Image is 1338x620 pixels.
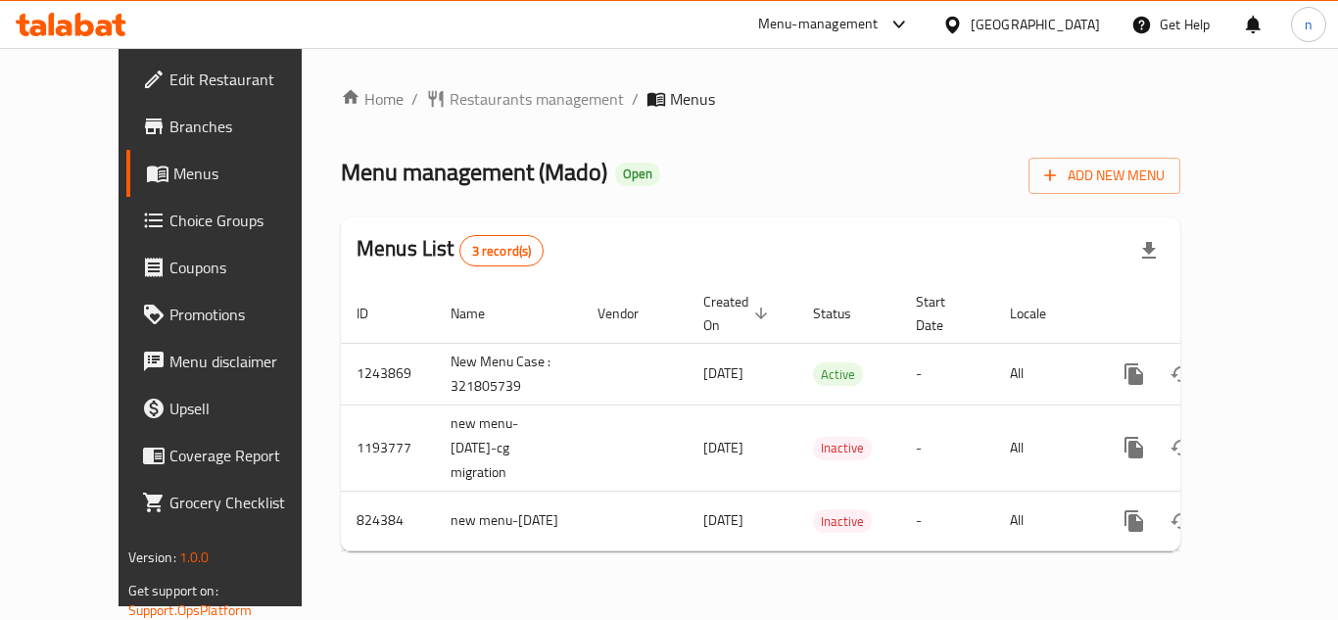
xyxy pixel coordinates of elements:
[435,405,582,491] td: new menu-[DATE]-cg migration
[971,14,1100,35] div: [GEOGRAPHIC_DATA]
[126,197,342,244] a: Choice Groups
[126,291,342,338] a: Promotions
[597,302,664,325] span: Vendor
[357,234,544,266] h2: Menus List
[341,343,435,405] td: 1243869
[703,290,774,337] span: Created On
[128,545,176,570] span: Version:
[813,363,863,386] span: Active
[169,397,326,420] span: Upsell
[703,507,743,533] span: [DATE]
[169,350,326,373] span: Menu disclaimer
[670,87,715,111] span: Menus
[126,103,342,150] a: Branches
[460,242,544,261] span: 3 record(s)
[900,491,994,550] td: -
[435,343,582,405] td: New Menu Case : 321805739
[1111,351,1158,398] button: more
[1111,498,1158,545] button: more
[450,87,624,111] span: Restaurants management
[179,545,210,570] span: 1.0.0
[1095,284,1314,344] th: Actions
[813,509,872,533] div: Inactive
[994,405,1095,491] td: All
[451,302,510,325] span: Name
[169,209,326,232] span: Choice Groups
[813,362,863,386] div: Active
[341,284,1314,551] table: enhanced table
[994,491,1095,550] td: All
[357,302,394,325] span: ID
[813,437,872,459] span: Inactive
[900,343,994,405] td: -
[615,166,660,182] span: Open
[126,479,342,526] a: Grocery Checklist
[1158,351,1205,398] button: Change Status
[341,87,1180,111] nav: breadcrumb
[1028,158,1180,194] button: Add New Menu
[1125,227,1172,274] div: Export file
[813,302,877,325] span: Status
[615,163,660,186] div: Open
[1158,498,1205,545] button: Change Status
[703,360,743,386] span: [DATE]
[1111,424,1158,471] button: more
[126,56,342,103] a: Edit Restaurant
[426,87,624,111] a: Restaurants management
[126,385,342,432] a: Upsell
[703,435,743,460] span: [DATE]
[169,303,326,326] span: Promotions
[459,235,545,266] div: Total records count
[758,13,879,36] div: Menu-management
[169,68,326,91] span: Edit Restaurant
[169,256,326,279] span: Coupons
[1044,164,1165,188] span: Add New Menu
[341,150,607,194] span: Menu management ( Mado )
[813,437,872,460] div: Inactive
[341,87,404,111] a: Home
[994,343,1095,405] td: All
[169,444,326,467] span: Coverage Report
[169,491,326,514] span: Grocery Checklist
[900,405,994,491] td: -
[411,87,418,111] li: /
[1305,14,1313,35] span: n
[1158,424,1205,471] button: Change Status
[632,87,639,111] li: /
[169,115,326,138] span: Branches
[1010,302,1072,325] span: Locale
[813,510,872,533] span: Inactive
[341,405,435,491] td: 1193777
[128,578,218,603] span: Get support on:
[126,432,342,479] a: Coverage Report
[435,491,582,550] td: new menu-[DATE]
[916,290,971,337] span: Start Date
[341,491,435,550] td: 824384
[173,162,326,185] span: Menus
[126,150,342,197] a: Menus
[126,244,342,291] a: Coupons
[126,338,342,385] a: Menu disclaimer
